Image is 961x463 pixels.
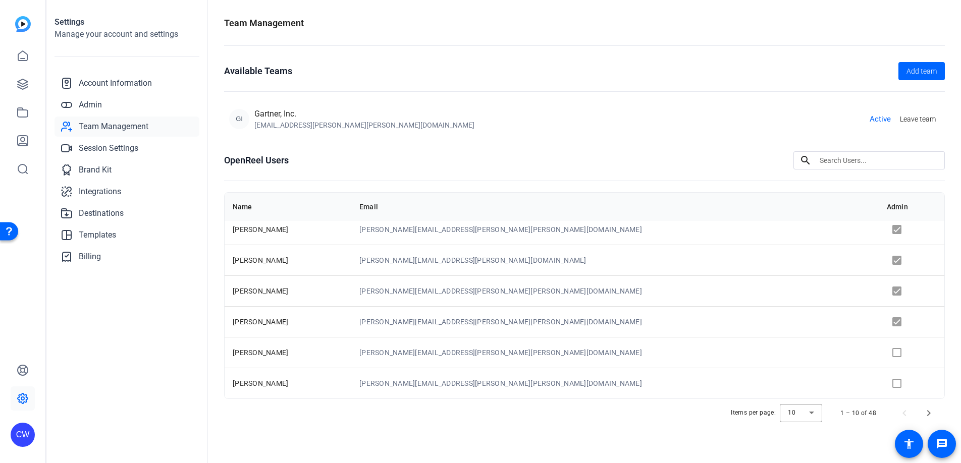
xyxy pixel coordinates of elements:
[79,99,102,111] span: Admin
[79,121,148,133] span: Team Management
[233,379,288,387] span: [PERSON_NAME]
[917,401,941,425] button: Next page
[233,287,288,295] span: [PERSON_NAME]
[79,164,112,176] span: Brand Kit
[55,73,199,93] a: Account Information
[870,113,891,125] span: Active
[731,408,776,418] div: Items per page:
[55,28,199,40] h2: Manage your account and settings
[55,247,199,267] a: Billing
[351,245,879,275] td: [PERSON_NAME][EMAIL_ADDRESS][PERSON_NAME][DOMAIN_NAME]
[351,337,879,368] td: [PERSON_NAME][EMAIL_ADDRESS][PERSON_NAME][PERSON_NAME][DOMAIN_NAME]
[936,438,948,450] mat-icon: message
[225,193,351,221] th: Name
[351,275,879,306] td: [PERSON_NAME][EMAIL_ADDRESS][PERSON_NAME][PERSON_NAME][DOMAIN_NAME]
[224,16,304,30] h1: Team Management
[879,193,944,221] th: Admin
[79,142,138,154] span: Session Settings
[351,214,879,245] td: [PERSON_NAME][EMAIL_ADDRESS][PERSON_NAME][PERSON_NAME][DOMAIN_NAME]
[233,256,288,264] span: [PERSON_NAME]
[15,16,31,32] img: blue-gradient.svg
[351,306,879,337] td: [PERSON_NAME][EMAIL_ADDRESS][PERSON_NAME][PERSON_NAME][DOMAIN_NAME]
[233,349,288,357] span: [PERSON_NAME]
[55,225,199,245] a: Templates
[900,114,936,125] span: Leave team
[55,203,199,223] a: Destinations
[11,423,35,447] div: CW
[254,120,474,130] div: [EMAIL_ADDRESS][PERSON_NAME][PERSON_NAME][DOMAIN_NAME]
[79,229,116,241] span: Templates
[906,66,937,77] span: Add team
[793,154,818,166] mat-icon: search
[233,225,288,234] span: [PERSON_NAME]
[55,182,199,202] a: Integrations
[898,62,945,80] button: Add team
[351,368,879,398] td: [PERSON_NAME][EMAIL_ADDRESS][PERSON_NAME][PERSON_NAME][DOMAIN_NAME]
[233,318,288,326] span: [PERSON_NAME]
[254,108,474,120] div: Gartner, Inc.
[896,110,940,128] button: Leave team
[224,153,289,167] h1: OpenReel Users
[55,95,199,115] a: Admin
[820,154,937,166] input: Search Users...
[892,401,917,425] button: Previous page
[840,408,876,418] div: 1 – 10 of 48
[55,138,199,158] a: Session Settings
[224,64,292,78] h1: Available Teams
[351,193,879,221] th: Email
[79,77,152,89] span: Account Information
[55,16,199,28] h1: Settings
[79,186,121,198] span: Integrations
[79,251,101,263] span: Billing
[55,117,199,137] a: Team Management
[55,160,199,180] a: Brand Kit
[903,438,915,450] mat-icon: accessibility
[229,109,249,129] div: GI
[79,207,124,219] span: Destinations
